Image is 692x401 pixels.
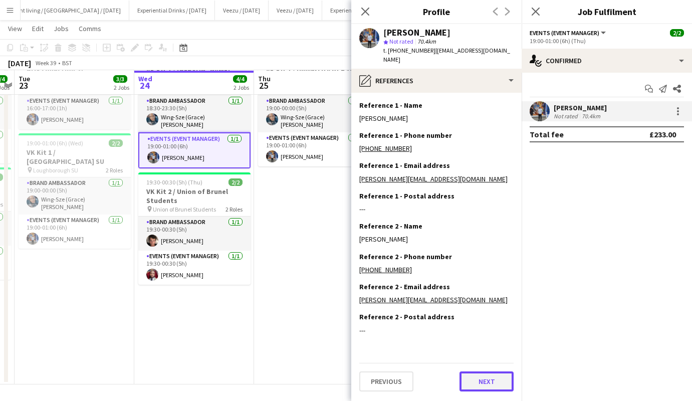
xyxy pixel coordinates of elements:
[359,114,514,123] div: [PERSON_NAME]
[554,112,580,120] div: Not rated
[415,38,438,45] span: 70.4km
[670,29,684,37] span: 2/2
[359,161,450,170] h3: Reference 1 - Email address
[234,84,249,91] div: 2 Jobs
[383,47,510,63] span: | [EMAIL_ADDRESS][DOMAIN_NAME]
[215,1,269,20] button: Veezu / [DATE]
[389,38,413,45] span: Not rated
[62,59,72,67] div: BST
[359,252,452,261] h3: Reference 2 - Phone number
[138,51,251,168] app-job-card: 18:30-01:00 (6h30m) (Thu)2/2VK Kit 1 / [PERSON_NAME] Students' Union [PERSON_NAME] Students' Unio...
[359,326,514,335] div: ---
[258,74,271,83] span: Thu
[19,95,131,129] app-card-role: Events (Event Manager)1/116:00-17:00 (1h)[PERSON_NAME]
[8,24,22,33] span: View
[8,58,31,68] div: [DATE]
[530,37,684,45] div: 19:00-01:00 (6h) (Thu)
[137,80,152,91] span: 24
[19,133,131,249] app-job-card: 19:00-01:00 (6h) (Wed)2/2VK Kit 1 / [GEOGRAPHIC_DATA] SU Loughborough SU2 RolesBrand Ambassador1/...
[27,139,83,147] span: 19:00-01:00 (6h) (Wed)
[351,5,522,18] h3: Profile
[225,206,243,213] span: 2 Roles
[359,222,422,231] h3: Reference 2 - Name
[257,80,271,91] span: 25
[109,139,123,147] span: 2/2
[522,49,692,73] div: Confirmed
[138,74,152,83] span: Wed
[146,178,202,186] span: 19:30-00:30 (5h) (Thu)
[580,112,602,120] div: 70.4km
[75,22,105,35] a: Comms
[359,174,508,183] a: [PERSON_NAME][EMAIL_ADDRESS][DOMAIN_NAME]
[530,29,607,37] button: Events (Event Manager)
[322,1,408,20] button: Experiential Drinks / [DATE]
[522,5,692,18] h3: Job Fulfilment
[153,206,216,213] span: Union of Brunel Students
[258,132,370,166] app-card-role: Events (Event Manager)1/119:00-01:00 (6h)[PERSON_NAME]
[359,131,452,140] h3: Reference 1 - Phone number
[359,265,412,274] a: [PHONE_NUMBER]
[359,282,450,291] h3: Reference 2 - Email address
[33,166,78,174] span: Loughborough SU
[359,101,422,110] h3: Reference 1 - Name
[258,51,370,166] app-job-card: 19:00-01:00 (6h) (Fri)2/2VK Kit 1 / University of Bath Students' Union University of Bath Student...
[138,251,251,285] app-card-role: Events (Event Manager)1/119:30-00:30 (5h)[PERSON_NAME]
[129,1,215,20] button: Experiential Drinks / [DATE]
[530,129,564,139] div: Total fee
[228,178,243,186] span: 2/2
[19,148,131,166] h3: VK Kit 1 / [GEOGRAPHIC_DATA] SU
[359,295,508,304] a: [PERSON_NAME][EMAIL_ADDRESS][DOMAIN_NAME]
[351,69,522,93] div: References
[138,172,251,285] app-job-card: 19:30-00:30 (5h) (Thu)2/2VK Kit 2 / Union of Brunel Students Union of Brunel Students2 RolesBrand...
[269,1,322,20] button: Veezu / [DATE]
[106,166,123,174] span: 2 Roles
[359,191,454,200] h3: Reference 1 - Postal address
[359,235,514,244] div: [PERSON_NAME]
[138,95,251,132] app-card-role: Brand Ambassador1/118:30-23:30 (5h)Wing-Sze (Grace) [PERSON_NAME]
[54,24,69,33] span: Jobs
[359,371,413,391] button: Previous
[79,24,101,33] span: Comms
[649,129,676,139] div: £233.00
[32,24,44,33] span: Edit
[17,80,30,91] span: 23
[138,187,251,205] h3: VK Kit 2 / Union of Brunel Students
[138,132,251,168] app-card-role: Events (Event Manager)1/119:00-01:00 (6h)[PERSON_NAME]
[233,75,247,83] span: 4/4
[459,371,514,391] button: Next
[359,205,514,214] div: ---
[28,22,48,35] a: Edit
[359,144,412,153] a: [PHONE_NUMBER]
[554,103,607,112] div: [PERSON_NAME]
[113,75,127,83] span: 3/3
[138,217,251,251] app-card-role: Brand Ambassador1/119:30-00:30 (5h)[PERSON_NAME]
[19,215,131,249] app-card-role: Events (Event Manager)1/119:00-01:00 (6h)[PERSON_NAME]
[383,47,435,54] span: t. [PHONE_NUMBER]
[4,22,26,35] a: View
[359,312,454,321] h3: Reference 2 - Postal address
[530,29,599,37] span: Events (Event Manager)
[19,74,30,83] span: Tue
[50,22,73,35] a: Jobs
[258,95,370,132] app-card-role: Brand Ambassador1/119:00-00:00 (5h)Wing-Sze (Grace) [PERSON_NAME]
[114,84,129,91] div: 2 Jobs
[19,177,131,215] app-card-role: Brand Ambassador1/119:00-00:00 (5h)Wing-Sze (Grace) [PERSON_NAME]
[33,59,58,67] span: Week 39
[383,28,450,37] div: [PERSON_NAME]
